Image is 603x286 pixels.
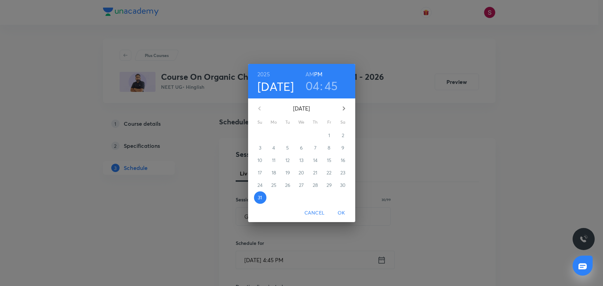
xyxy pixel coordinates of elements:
[309,119,322,126] span: Th
[304,209,324,217] span: Cancel
[282,119,294,126] span: Tu
[295,119,308,126] span: We
[324,78,338,93] button: 45
[254,191,266,204] button: 31
[258,194,262,201] p: 31
[302,207,327,219] button: Cancel
[337,119,349,126] span: Sa
[323,119,336,126] span: Fr
[268,119,280,126] span: Mo
[305,78,320,93] button: 04
[320,78,323,93] h3: :
[330,207,352,219] button: OK
[314,69,322,79] button: PM
[257,69,270,79] button: 2025
[254,119,266,126] span: Su
[268,104,336,113] p: [DATE]
[257,79,294,94] button: [DATE]
[333,209,350,217] span: OK
[305,69,314,79] button: AM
